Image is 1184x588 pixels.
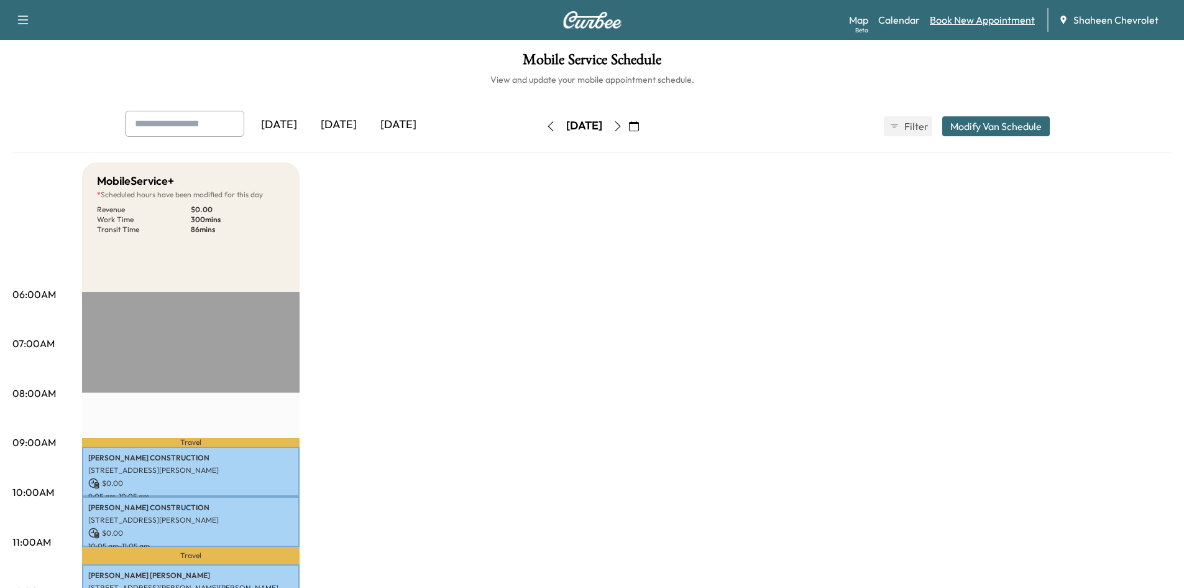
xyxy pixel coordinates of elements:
[855,26,868,35] div: Beta
[88,515,293,525] p: [STREET_ADDRESS][PERSON_NAME]
[562,11,622,29] img: Curbee Logo
[88,453,293,463] p: [PERSON_NAME] CONSTRUCTION
[12,73,1172,86] h6: View and update your mobile appointment schedule.
[1073,12,1159,27] span: Shaheen Chevrolet
[12,336,55,351] p: 07:00AM
[88,503,293,513] p: [PERSON_NAME] CONSTRUCTION
[191,205,285,215] p: $ 0.00
[88,571,293,581] p: [PERSON_NAME] [PERSON_NAME]
[12,485,54,500] p: 10:00AM
[930,12,1035,27] a: Book New Appointment
[88,541,293,551] p: 10:05 am - 11:05 am
[849,12,868,27] a: MapBeta
[249,111,309,139] div: [DATE]
[566,118,602,134] div: [DATE]
[97,172,174,190] h5: MobileService+
[191,215,285,225] p: 300 mins
[12,52,1172,73] h1: Mobile Service Schedule
[878,12,920,27] a: Calendar
[12,386,56,401] p: 08:00AM
[88,492,293,502] p: 9:05 am - 10:05 am
[369,111,428,139] div: [DATE]
[97,190,285,200] p: Scheduled hours have been modified for this day
[97,215,191,225] p: Work Time
[88,465,293,475] p: [STREET_ADDRESS][PERSON_NAME]
[97,225,191,235] p: Transit Time
[82,547,300,564] p: Travel
[88,478,293,489] p: $ 0.00
[191,225,285,235] p: 86 mins
[12,287,56,302] p: 06:00AM
[12,534,51,549] p: 11:00AM
[12,435,56,450] p: 09:00AM
[88,528,293,539] p: $ 0.00
[82,438,300,446] p: Travel
[942,116,1050,136] button: Modify Van Schedule
[97,205,191,215] p: Revenue
[884,116,932,136] button: Filter
[904,119,927,134] span: Filter
[309,111,369,139] div: [DATE]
